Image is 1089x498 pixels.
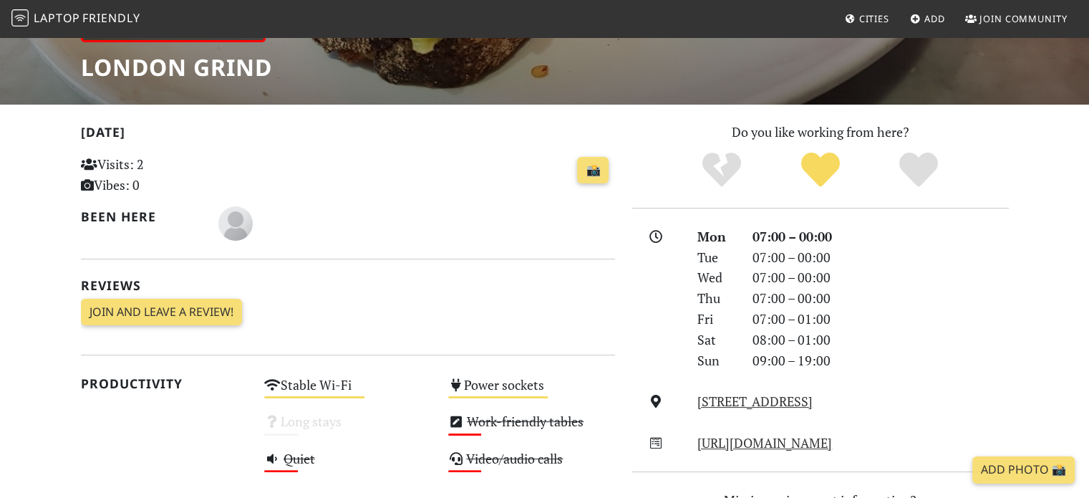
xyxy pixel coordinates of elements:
[81,299,242,326] a: Join and leave a review!
[284,450,315,467] s: Quiet
[689,247,743,268] div: Tue
[744,226,1017,247] div: 07:00 – 00:00
[771,150,870,190] div: Yes
[34,10,80,26] span: Laptop
[689,350,743,371] div: Sun
[82,10,140,26] span: Friendly
[839,6,895,32] a: Cities
[744,330,1017,350] div: 08:00 – 01:00
[81,125,615,145] h2: [DATE]
[81,278,615,293] h2: Reviews
[744,267,1017,288] div: 07:00 – 00:00
[11,9,29,27] img: LaptopFriendly
[81,154,248,196] p: Visits: 2 Vibes: 0
[744,309,1017,330] div: 07:00 – 01:00
[440,373,624,410] div: Power sockets
[218,214,253,231] span: Ollie Glass
[979,12,1068,25] span: Join Community
[689,330,743,350] div: Sat
[218,206,253,241] img: blank-535327c66bd565773addf3077783bbfce4b00ec00e9fd257753287c682c7fa38.png
[869,150,968,190] div: Definitely!
[81,209,202,224] h2: Been here
[904,6,951,32] a: Add
[924,12,945,25] span: Add
[577,157,609,184] a: 📸
[672,150,771,190] div: No
[466,450,563,467] s: Video/audio calls
[959,6,1073,32] a: Join Community
[256,373,440,410] div: Stable Wi-Fi
[689,309,743,330] div: Fri
[744,247,1017,268] div: 07:00 – 00:00
[467,413,584,430] s: Work-friendly tables
[632,122,1009,143] p: Do you like working from here?
[81,376,248,391] h2: Productivity
[689,226,743,247] div: Mon
[744,350,1017,371] div: 09:00 – 19:00
[859,12,889,25] span: Cities
[81,54,272,81] h1: London Grind
[689,267,743,288] div: Wed
[11,6,140,32] a: LaptopFriendly LaptopFriendly
[744,288,1017,309] div: 07:00 – 00:00
[697,393,813,410] a: [STREET_ADDRESS]
[697,434,832,451] a: [URL][DOMAIN_NAME]
[689,288,743,309] div: Thu
[256,410,440,446] div: Long stays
